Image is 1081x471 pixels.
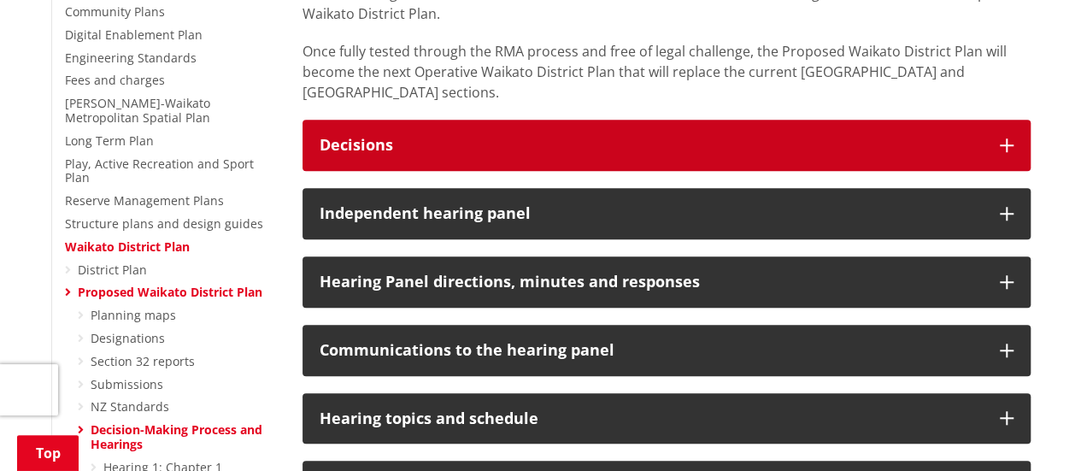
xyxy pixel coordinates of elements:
[303,325,1031,376] button: Communications to the hearing panel
[78,262,147,278] a: District Plan
[91,398,169,415] a: NZ Standards
[65,3,165,20] a: Community Plans
[65,238,190,255] a: Waikato District Plan
[65,95,210,126] a: [PERSON_NAME]-Waikato Metropolitan Spatial Plan
[320,410,983,427] h3: Hearing topics and schedule
[303,256,1031,308] button: Hearing Panel directions, minutes and responses
[65,132,154,149] a: Long Term Plan
[320,342,983,359] h3: Communications to the hearing panel
[320,137,983,154] h3: Decisions
[303,41,1031,103] p: Once fully tested through the RMA process and free of legal challenge, the Proposed Waikato Distr...
[65,215,263,232] a: Structure plans and design guides
[65,72,165,88] a: Fees and charges
[320,274,983,291] h3: Hearing Panel directions, minutes and responses
[320,205,983,222] h3: Independent hearing panel
[17,435,79,471] a: Top
[65,26,203,43] a: Digital Enablement Plan
[91,307,176,323] a: Planning maps
[303,120,1031,171] button: Decisions
[78,284,262,300] a: Proposed Waikato District Plan
[303,393,1031,445] button: Hearing topics and schedule
[65,192,224,209] a: Reserve Management Plans
[1002,399,1064,461] iframe: Messenger Launcher
[91,353,195,369] a: Section 32 reports
[65,50,197,66] a: Engineering Standards
[65,156,254,186] a: Play, Active Recreation and Sport Plan
[91,376,163,392] a: Submissions
[91,330,165,346] a: Designations
[91,421,262,452] a: Decision-Making Process and Hearings
[303,188,1031,239] button: Independent hearing panel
